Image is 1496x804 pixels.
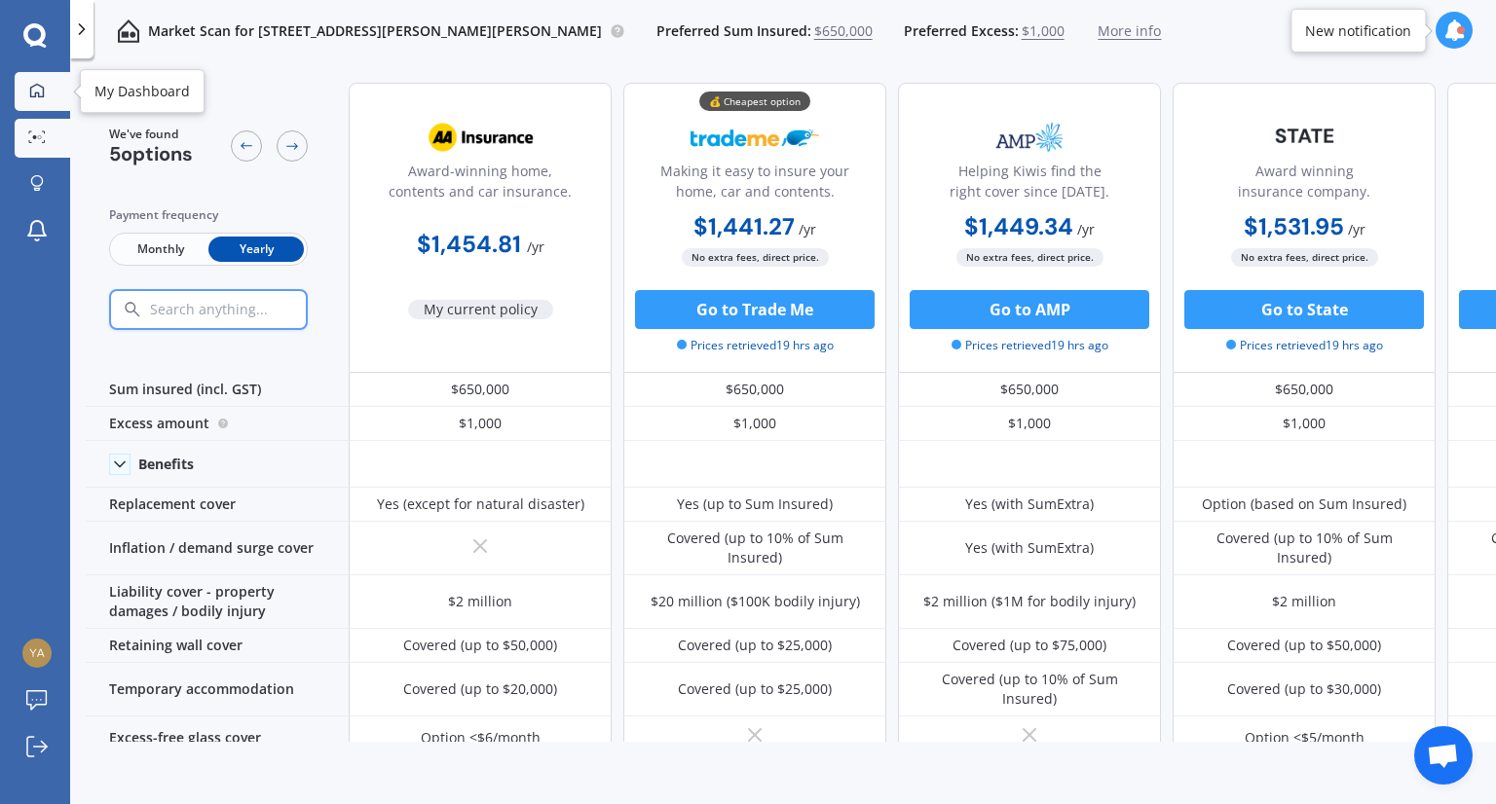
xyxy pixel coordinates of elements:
div: Sum insured (incl. GST) [86,373,349,407]
div: Option <$5/month [1245,728,1365,748]
div: Covered (up to 10% of Sum Insured) [913,670,1146,709]
span: / yr [799,220,816,238]
div: $2 million [1272,592,1336,611]
span: More info [1098,21,1161,41]
div: Liability cover - property damages / bodily injury [86,575,349,629]
div: $2 million [448,592,512,611]
div: Covered (up to $50,000) [1227,636,1381,655]
span: / yr [1077,220,1095,238]
div: 💰 Cheapest option [699,91,810,111]
div: Open chat [1414,726,1473,785]
input: Search anything... [148,301,348,318]
div: Excess amount [86,407,349,441]
div: Retaining wall cover [86,629,349,663]
div: $1,000 [623,407,886,441]
span: Prices retrieved 19 hrs ago [677,337,834,354]
span: No extra fees, direct price. [1231,248,1378,267]
img: Trademe.webp [691,113,819,162]
button: Go to Trade Me [635,290,875,329]
div: Temporary accommodation [86,663,349,716]
div: Covered (up to 10% of Sum Insured) [638,529,872,567]
div: Yes (with SumExtra) [965,538,1094,558]
div: Covered (up to $25,000) [678,679,832,699]
div: Making it easy to insure your home, car and contents. [640,161,870,209]
div: $650,000 [349,373,612,407]
b: $1,454.81 [417,229,521,259]
div: New notification [1305,20,1411,40]
div: $1,000 [898,407,1161,441]
button: Go to AMP [910,290,1149,329]
div: Award-winning home, contents and car insurance. [365,161,595,209]
div: Yes (up to Sum Insured) [677,494,833,514]
div: $1,000 [1173,407,1436,441]
div: My Dashboard [94,82,190,101]
div: $650,000 [1173,373,1436,407]
div: Payment frequency [109,205,308,225]
span: / yr [527,238,544,256]
div: Covered (up to 10% of Sum Insured) [1187,529,1421,567]
span: $650,000 [814,21,873,41]
img: AMP.webp [965,113,1094,162]
span: We've found [109,126,193,143]
b: $1,441.27 [693,211,795,241]
img: home-and-contents.b802091223b8502ef2dd.svg [117,19,140,43]
b: $1,531.95 [1244,211,1344,241]
div: Option <$6/month [421,728,541,748]
div: Covered (up to $30,000) [1227,679,1381,699]
button: Go to State [1184,290,1424,329]
b: $1,449.34 [964,211,1073,241]
span: Preferred Excess: [904,21,1019,41]
span: Preferred Sum Insured: [656,21,811,41]
div: $2 million ($1M for bodily injury) [923,592,1136,611]
span: $1,000 [1022,21,1065,41]
div: Covered (up to $25,000) [678,636,832,655]
span: Prices retrieved 19 hrs ago [952,337,1108,354]
p: Market Scan for [STREET_ADDRESS][PERSON_NAME][PERSON_NAME] [148,21,602,41]
div: Covered (up to $75,000) [953,636,1106,655]
div: Inflation / demand surge cover [86,522,349,575]
span: Monthly [113,237,208,262]
span: / yr [1348,220,1365,238]
div: $1,000 [349,407,612,441]
img: State-text-1.webp [1240,113,1368,159]
div: Replacement cover [86,488,349,522]
div: Covered (up to $50,000) [403,636,557,655]
span: Prices retrieved 19 hrs ago [1226,337,1383,354]
div: Benefits [138,456,194,473]
span: 5 options [109,141,193,166]
img: AA.webp [416,113,544,162]
div: Helping Kiwis find the right cover since [DATE]. [915,161,1144,209]
div: $650,000 [898,373,1161,407]
div: Option (based on Sum Insured) [1202,494,1406,514]
span: My current policy [408,300,553,319]
div: Yes (with SumExtra) [965,494,1094,514]
div: $20 million ($100K bodily injury) [651,592,860,611]
img: 3092856148a4fb72e5c00f5612d7a7dd [22,639,52,668]
span: No extra fees, direct price. [956,248,1103,267]
div: Yes (except for natural disaster) [377,494,584,514]
span: Yearly [208,237,304,262]
div: Covered (up to $20,000) [403,679,557,699]
span: No extra fees, direct price. [682,248,829,267]
div: Award winning insurance company. [1189,161,1419,209]
div: $650,000 [623,373,886,407]
div: Excess-free glass cover [86,716,349,759]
